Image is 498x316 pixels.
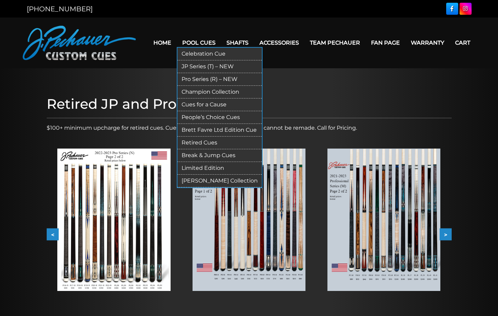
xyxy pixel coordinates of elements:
a: Shafts [221,34,254,51]
a: Pro Series (R) – NEW [177,73,262,86]
a: [PHONE_NUMBER] [27,5,93,13]
a: Home [148,34,177,51]
button: > [440,229,452,241]
a: People’s Choice Cues [177,111,262,124]
a: JP Series (T) – NEW [177,60,262,73]
a: Fan Page [366,34,405,51]
a: Cart [450,34,476,51]
a: Champion Collection [177,86,262,98]
a: Retired Cues [177,137,262,149]
a: Warranty [405,34,450,51]
a: Limited Edition [177,162,262,175]
img: Pechauer Custom Cues [23,26,136,60]
h1: Retired JP and Pro Cues [47,96,452,112]
a: Celebration Cue [177,48,262,60]
button: < [47,229,59,241]
a: Pool Cues [177,34,221,51]
a: Accessories [254,34,304,51]
a: Brett Favre Ltd Edition Cue [177,124,262,137]
a: Team Pechauer [304,34,366,51]
a: [PERSON_NAME] Collection [177,175,262,187]
div: Carousel Navigation [47,229,452,241]
a: Break & Jump Cues [177,149,262,162]
a: Cues for a Cause [177,98,262,111]
p: $100+ minimum upcharge for retired cues. Cues older than the 1998 Pro Series cannot be remade. Ca... [47,124,452,132]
